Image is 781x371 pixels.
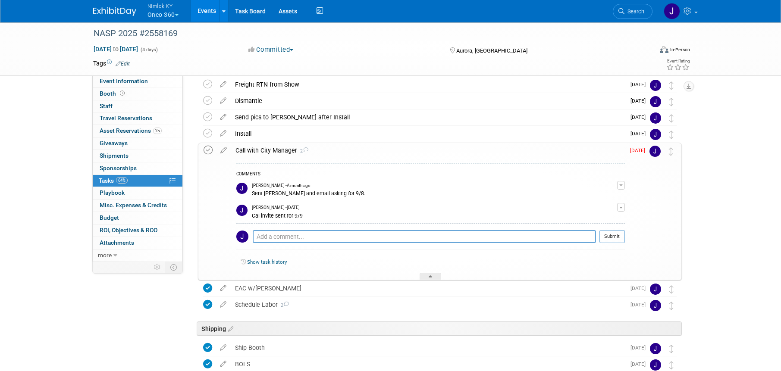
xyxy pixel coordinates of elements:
[93,137,182,150] a: Giveaways
[236,231,248,243] img: Jamie Dunn
[650,300,661,311] img: Jamie Dunn
[236,170,625,179] div: COMMENTS
[630,361,650,367] span: [DATE]
[231,94,625,108] div: Dismantle
[216,344,231,352] a: edit
[669,361,674,369] i: Move task
[231,281,625,296] div: EAC w/[PERSON_NAME]
[93,100,182,112] a: Staff
[231,77,625,92] div: Freight RTN from Show
[216,97,231,105] a: edit
[231,126,625,141] div: Install
[630,114,650,120] span: [DATE]
[231,110,625,125] div: Send pics to [PERSON_NAME] after Install
[100,78,148,84] span: Event Information
[226,324,233,333] a: Edit sections
[93,75,182,87] a: Event Information
[153,128,162,134] span: 25
[669,147,673,156] i: Move task
[93,162,182,175] a: Sponsorships
[247,259,287,265] a: Show task history
[93,112,182,125] a: Travel Reservations
[216,284,231,292] a: edit
[650,112,661,124] img: Jamie Dunn
[669,131,674,139] i: Move task
[630,131,650,137] span: [DATE]
[630,285,650,291] span: [DATE]
[660,46,668,53] img: Format-Inperson.png
[236,205,248,216] img: Jamie Dunn
[93,150,182,162] a: Shipments
[216,301,231,309] a: edit
[649,146,661,157] img: Jamie Dunn
[118,90,126,97] span: Booth not reserved yet
[669,302,674,310] i: Move task
[252,205,300,211] span: [PERSON_NAME] - [DATE]
[252,211,617,219] div: Cal invite sent for 9/9
[93,224,182,237] a: ROI, Objectives & ROO
[100,202,167,209] span: Misc. Expenses & Credits
[99,177,128,184] span: Tasks
[650,359,661,371] img: Jamie Dunn
[93,45,138,53] span: [DATE] [DATE]
[91,26,640,41] div: NASP 2025 #2558169
[93,175,182,187] a: Tasks64%
[624,8,644,15] span: Search
[669,98,674,106] i: Move task
[165,262,182,273] td: Toggle Event Tabs
[630,98,650,104] span: [DATE]
[197,321,682,336] div: Shipping
[630,81,650,87] span: [DATE]
[245,45,297,54] button: Committed
[599,230,625,243] button: Submit
[669,345,674,353] i: Move task
[93,212,182,224] a: Budget
[216,360,231,368] a: edit
[216,130,231,137] a: edit
[93,88,182,100] a: Booth
[93,200,182,212] a: Misc. Expenses & Credits
[100,90,126,97] span: Booth
[456,47,527,54] span: Aurora, [GEOGRAPHIC_DATA]
[100,127,162,134] span: Asset Reservations
[236,183,248,194] img: Jamie Dunn
[630,147,649,153] span: [DATE]
[278,302,289,308] span: 2
[664,3,680,19] img: Jamie Dunn
[93,59,130,68] td: Tags
[216,147,231,154] a: edit
[116,177,128,184] span: 64%
[231,297,625,312] div: Schedule Labor
[116,61,130,67] a: Edit
[100,227,157,234] span: ROI, Objectives & ROO
[100,140,128,147] span: Giveaways
[650,343,661,354] img: Jamie Dunn
[650,129,661,140] img: Jamie Dunn
[100,165,137,171] span: Sponsorships
[252,183,311,189] span: [PERSON_NAME] - A month ago
[297,148,308,154] span: 2
[98,252,112,259] span: more
[252,189,617,197] div: Sent [PERSON_NAME] and email asking for 9/8.
[650,80,661,91] img: Jamie Dunn
[650,284,661,295] img: Jamie Dunn
[147,1,179,10] span: Nimlok KY
[100,115,152,122] span: Travel Reservations
[112,46,120,53] span: to
[150,262,165,273] td: Personalize Event Tab Strip
[666,59,690,63] div: Event Rating
[669,285,674,293] i: Move task
[630,302,650,308] span: [DATE]
[216,113,231,121] a: edit
[100,103,113,109] span: Staff
[93,237,182,249] a: Attachments
[100,189,125,196] span: Playbook
[93,187,182,199] a: Playbook
[613,4,652,19] a: Search
[231,143,625,158] div: Call with City Manager
[93,7,136,16] img: ExhibitDay
[100,214,119,221] span: Budget
[100,152,129,159] span: Shipments
[630,345,650,351] span: [DATE]
[93,249,182,262] a: more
